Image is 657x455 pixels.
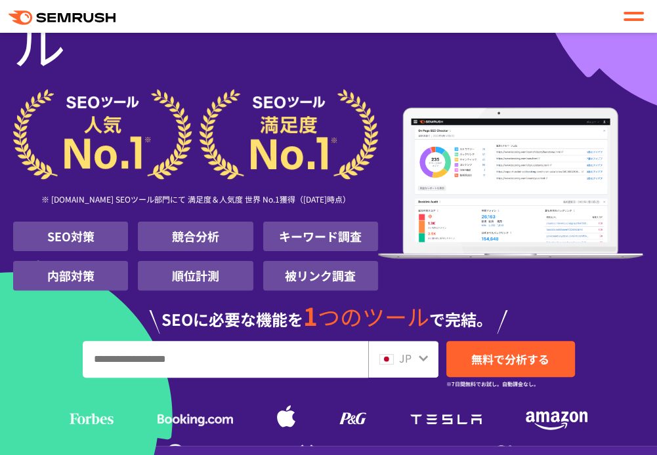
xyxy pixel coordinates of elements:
[263,261,378,290] li: 被リンク調査
[303,298,318,333] span: 1
[138,222,253,251] li: 競合分析
[399,350,412,366] span: JP
[138,261,253,290] li: 順位計測
[13,261,128,290] li: 内部対策
[83,342,368,377] input: URL、キーワードを入力してください
[446,341,575,377] a: 無料で分析する
[446,378,539,390] small: ※7日間無料でお試し。自動課金なし。
[318,300,429,332] span: つのツール
[471,351,549,367] span: 無料で分析する
[13,180,378,222] div: ※ [DOMAIN_NAME] SEOツール部門にて 満足度＆人気度 世界 No.1獲得（[DATE]時点）
[429,307,492,330] span: で完結。
[263,222,378,251] li: キーワード調査
[13,290,644,334] div: SEOに必要な機能を
[13,222,128,251] li: SEO対策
